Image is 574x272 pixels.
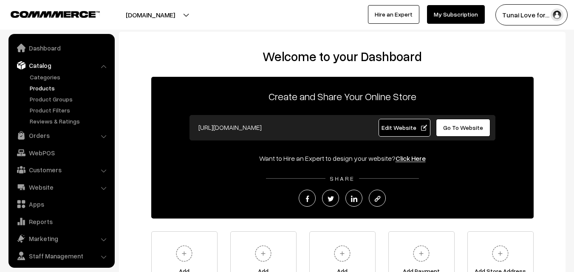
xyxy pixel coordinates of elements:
[11,145,112,160] a: WebPOS
[151,153,534,163] div: Want to Hire an Expert to design your website?
[436,119,491,137] a: Go To Website
[11,214,112,229] a: Reports
[11,248,112,264] a: Staff Management
[331,242,354,265] img: plus.svg
[11,179,112,195] a: Website
[28,73,112,81] a: Categories
[495,4,568,25] button: Tunai Love for…
[11,8,85,19] a: COMMMERCE
[11,162,112,177] a: Customers
[410,242,433,265] img: plus.svg
[11,196,112,212] a: Apps
[443,124,483,131] span: Go To Website
[396,154,426,163] a: Click Here
[551,8,563,21] img: user
[28,117,112,126] a: Reviews & Ratings
[11,58,112,73] a: Catalog
[28,95,112,104] a: Product Groups
[11,40,112,56] a: Dashboard
[382,124,427,131] span: Edit Website
[368,5,419,24] a: Hire an Expert
[172,242,196,265] img: plus.svg
[151,89,534,104] p: Create and Share Your Online Store
[379,119,430,137] a: Edit Website
[427,5,485,24] a: My Subscription
[11,128,112,143] a: Orders
[28,106,112,115] a: Product Filters
[28,84,112,93] a: Products
[489,242,512,265] img: plus.svg
[11,231,112,246] a: Marketing
[96,4,205,25] button: [DOMAIN_NAME]
[325,175,359,182] span: SHARE
[252,242,275,265] img: plus.svg
[11,11,100,17] img: COMMMERCE
[127,49,557,64] h2: Welcome to your Dashboard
